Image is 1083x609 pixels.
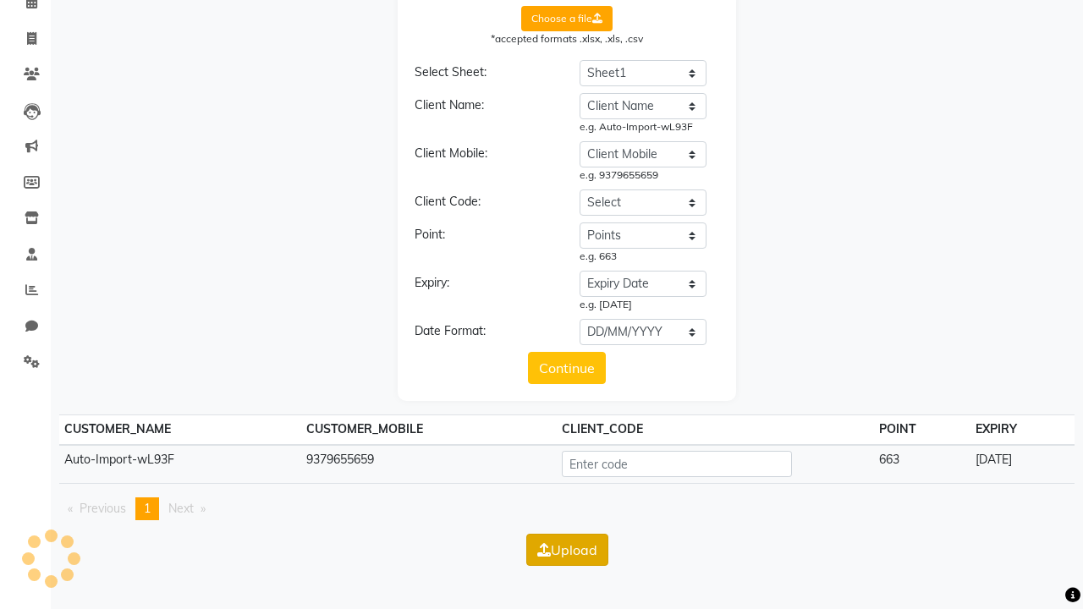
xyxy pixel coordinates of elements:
span: 1 [144,501,151,516]
th: POINT [874,415,970,445]
th: CUSTOMER_NAME [59,415,301,445]
th: EXPIRY [970,415,1075,445]
div: Client Name: [402,96,567,134]
th: CLIENT_CODE [556,415,874,445]
label: Choose a file [521,6,613,31]
div: Select Sheet: [402,63,567,86]
th: CUSTOMER_MOBILE [301,415,557,445]
div: e.g. Auto-Import-wL93F [580,119,706,134]
div: Client Code: [402,193,567,216]
div: Client Mobile: [402,145,567,183]
div: Point: [402,226,567,264]
div: *accepted formats .xlsx, .xls, .csv [415,31,719,47]
td: 9379655659 [301,445,557,483]
span: Previous [80,501,126,516]
span: Next [168,501,194,516]
div: Date Format: [402,322,567,345]
div: e.g. 663 [580,249,706,264]
div: e.g. 9379655659 [580,167,706,183]
td: 663 [874,445,970,483]
input: Enter code [562,451,792,477]
td: [DATE] [970,445,1075,483]
div: e.g. [DATE] [580,297,706,312]
td: Auto-Import-wL93F [59,445,301,483]
nav: Pagination [59,497,1075,520]
button: Upload [526,534,608,566]
div: Expiry: [402,274,567,312]
button: Continue [528,352,606,384]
